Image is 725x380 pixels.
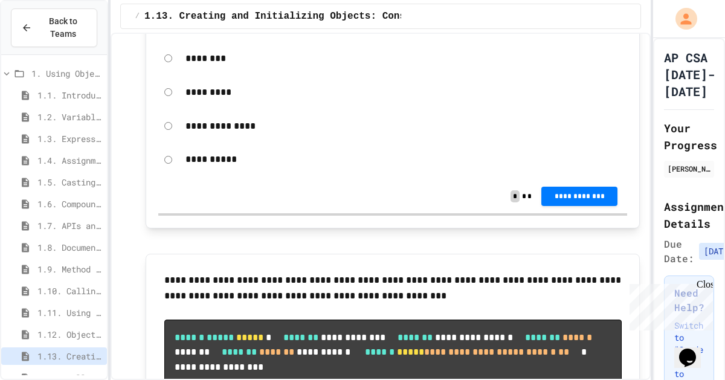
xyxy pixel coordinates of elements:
[37,328,102,341] span: 1.12. Objects - Instances of Classes
[625,279,713,330] iframe: chat widget
[37,176,102,188] span: 1.5. Casting and Ranges of Values
[37,89,102,101] span: 1.1. Introduction to Algorithms, Programming, and Compilers
[37,198,102,210] span: 1.6. Compound Assignment Operators
[135,11,140,21] span: /
[31,67,102,80] span: 1. Using Objects and Methods
[37,306,102,319] span: 1.11. Using the Math Class
[37,350,102,362] span: 1.13. Creating and Initializing Objects: Constructors
[663,5,700,33] div: My Account
[11,8,97,47] button: Back to Teams
[668,163,710,174] div: [PERSON_NAME]
[37,241,102,254] span: 1.8. Documentation with Comments and Preconditions
[5,5,83,77] div: Chat with us now!Close
[37,154,102,167] span: 1.4. Assignment and Input
[37,219,102,232] span: 1.7. APIs and Libraries
[39,15,87,40] span: Back to Teams
[664,198,714,232] h2: Assignment Details
[664,237,694,266] span: Due Date:
[37,285,102,297] span: 1.10. Calling Class Methods
[674,332,713,368] iframe: chat widget
[664,49,715,100] h1: AP CSA [DATE]-[DATE]
[37,132,102,145] span: 1.3. Expressions and Output [New]
[37,263,102,275] span: 1.9. Method Signatures
[37,111,102,123] span: 1.2. Variables and Data Types
[144,9,452,24] span: 1.13. Creating and Initializing Objects: Constructors
[664,120,714,153] h2: Your Progress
